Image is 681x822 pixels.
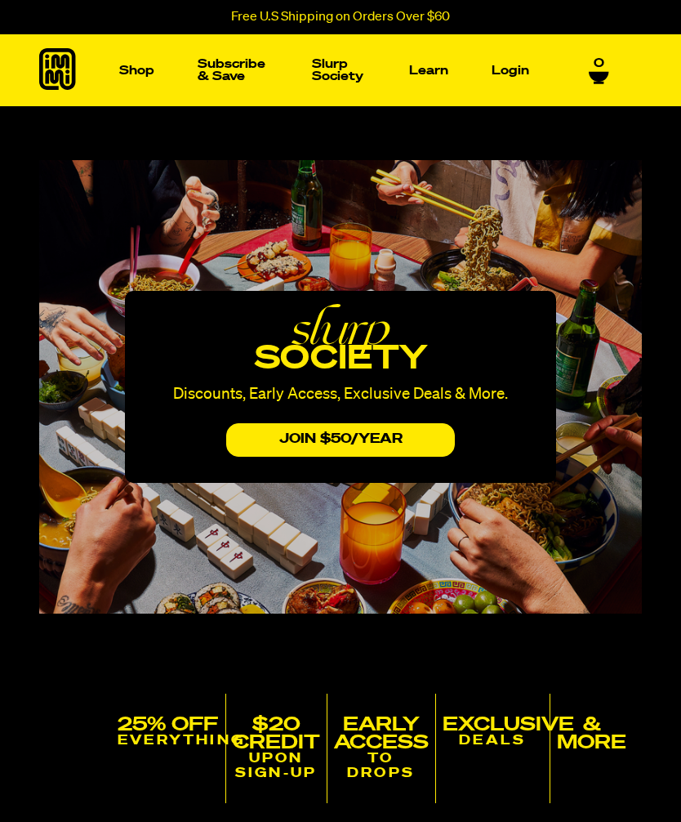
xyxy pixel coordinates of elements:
[334,752,429,781] p: TO DROPS
[443,734,544,748] p: DEALS
[231,10,450,25] p: Free U.S Shipping on Orders Over $60
[113,34,536,106] nav: Main navigation
[233,716,320,752] h5: $20 CREDIT
[148,317,533,341] em: slurp
[191,51,275,89] a: Subscribe & Save
[334,716,429,752] h5: Early Access
[443,716,544,734] h5: EXCLUSIVE
[255,343,427,376] span: society
[305,51,372,89] a: Slurp Society
[148,387,533,402] p: Discounts, Early Access, Exclusive Deals & More.
[589,53,609,81] a: 0
[594,53,604,68] span: 0
[113,58,161,83] a: Shop
[485,58,536,83] a: Login
[233,752,320,781] p: UPON SIGN-UP
[118,734,219,748] p: EVERYTHING
[403,58,455,83] a: Learn
[118,716,219,734] h5: 25% off
[226,423,455,457] button: JOIN $50/yEAr
[111,667,570,693] h2: JOIN THE SOCIETY
[557,716,626,752] h5: & MORE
